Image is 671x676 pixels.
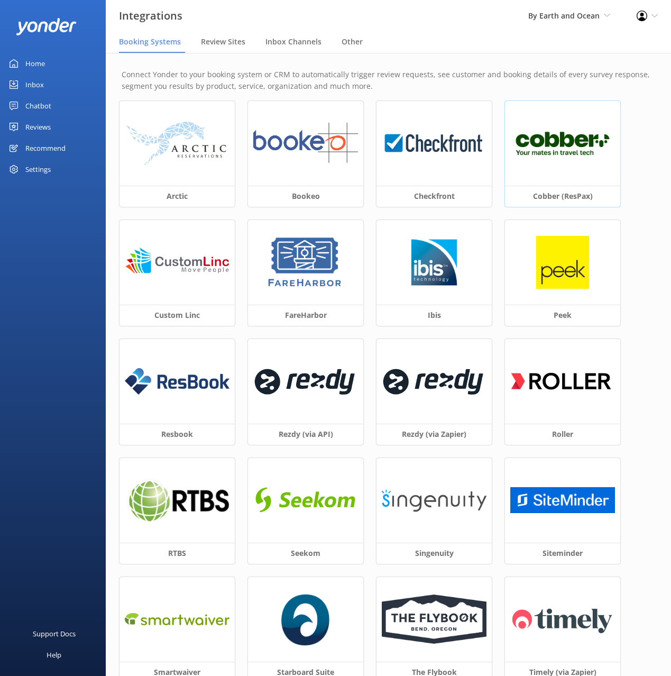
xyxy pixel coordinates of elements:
[16,18,77,35] img: yonder-white-logo.png
[119,7,182,24] h3: Integrations
[253,480,358,520] img: 1616638368..png
[47,644,61,665] div: Help
[25,116,51,138] div: Reviews
[119,36,181,47] span: Booking Systems
[376,424,492,445] h3: Rezdy (via Zapier)
[253,123,358,163] img: 1624324865..png
[125,121,229,166] img: arctic_logo.png
[510,487,615,513] img: 1710292409..png
[33,623,76,644] div: Support Docs
[382,595,486,644] img: flybook_logo.png
[510,359,615,404] img: 1616660206..png
[248,543,363,564] h3: Seekom
[408,236,461,289] img: 1629776749..png
[505,186,620,207] h3: Cobber (ResPax)
[125,242,229,282] img: 1624324618..png
[120,543,235,564] h3: RTBS
[248,305,363,326] h3: FareHarbor
[536,236,589,289] img: peek_logo.png
[281,593,330,646] img: 1756262149..png
[342,36,363,47] span: Other
[125,607,229,631] img: 1650579744..png
[120,305,235,326] h3: Custom Linc
[505,543,620,564] h3: Siteminder
[125,368,229,395] img: resbook_logo.png
[25,74,44,95] div: Inbox
[120,186,235,207] h3: Arctic
[265,236,345,289] img: 1629843345..png
[125,478,229,523] img: 1624324537..png
[248,424,363,445] h3: Rezdy (via API)
[253,359,358,404] img: 1624324453..png
[25,159,51,180] div: Settings
[376,305,492,326] h3: Ibis
[122,69,655,93] p: Connect Yonder to your booking system or CRM to automatically trigger review requests, see custom...
[528,11,600,21] span: By Earth and Ocean
[120,424,235,445] h3: Resbook
[505,305,620,326] h3: Peek
[25,138,66,159] div: Recommend
[382,123,486,163] img: 1624323426..png
[25,53,45,74] div: Home
[505,424,620,445] h3: Roller
[382,488,486,513] img: singenuity_logo.png
[376,543,492,564] h3: Singenuity
[510,599,615,640] img: 1619648023..png
[201,36,245,47] span: Review Sites
[25,95,51,116] div: Chatbot
[265,36,321,47] span: Inbox Channels
[510,126,615,160] img: cobber_logo.png
[376,186,492,207] h3: Checkfront
[382,359,486,404] img: 1619647509..png
[248,186,363,207] h3: Bookeo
